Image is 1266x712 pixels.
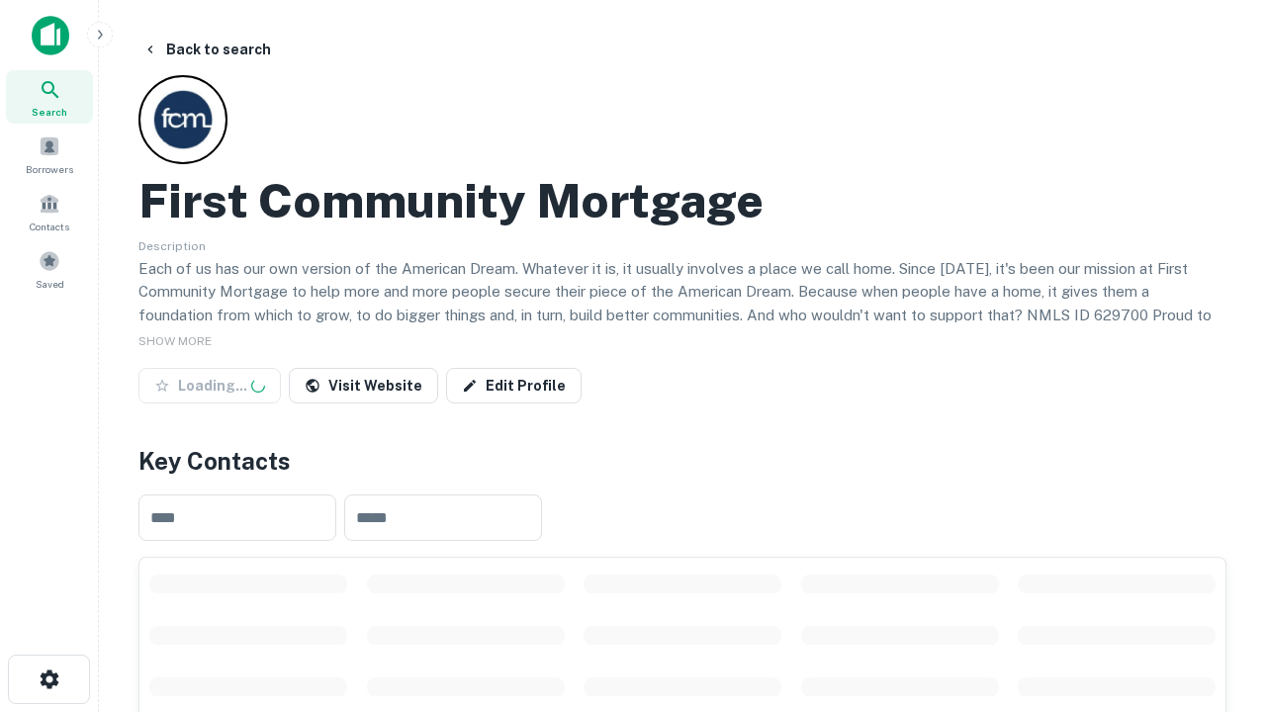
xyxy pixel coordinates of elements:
a: Visit Website [289,368,438,403]
iframe: Chat Widget [1167,490,1266,585]
span: Saved [36,276,64,292]
h2: First Community Mortgage [138,172,764,229]
img: capitalize-icon.png [32,16,69,55]
a: Edit Profile [446,368,582,403]
span: SHOW MORE [138,334,212,348]
span: Description [138,239,206,253]
a: Search [6,70,93,124]
a: Saved [6,242,93,296]
a: Borrowers [6,128,93,181]
span: Contacts [30,219,69,234]
p: Each of us has our own version of the American Dream. Whatever it is, it usually involves a place... [138,257,1226,350]
button: Back to search [135,32,279,67]
span: Borrowers [26,161,73,177]
a: Contacts [6,185,93,238]
span: Search [32,104,67,120]
h4: Key Contacts [138,443,1226,479]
